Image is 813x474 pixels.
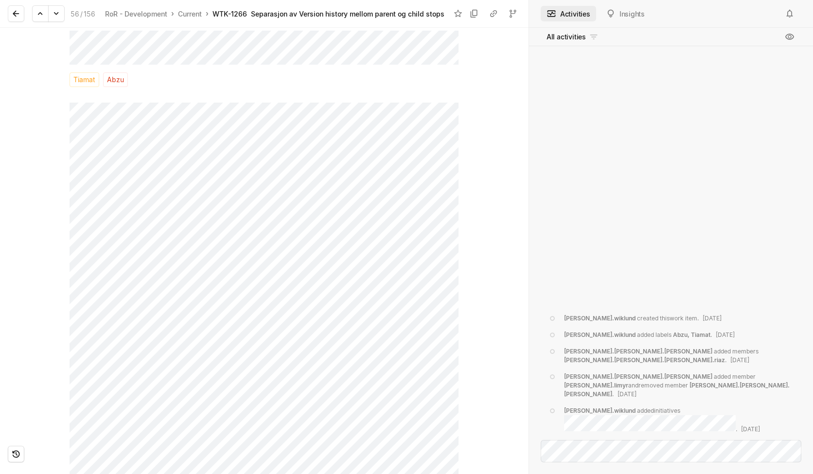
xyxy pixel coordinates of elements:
span: [DATE] [730,356,749,364]
span: [DATE] [618,390,636,398]
div: added labels . [564,331,735,339]
a: RoR - Development [103,7,169,20]
span: [PERSON_NAME].[PERSON_NAME].[PERSON_NAME].riaz [564,356,725,364]
span: Abzu [107,73,124,87]
div: WTK-1266 [212,9,247,19]
span: [PERSON_NAME].[PERSON_NAME].[PERSON_NAME] [564,348,712,355]
span: [DATE] [741,425,760,433]
div: RoR - Development [105,9,167,19]
button: Activities [541,6,596,21]
div: Separasjon av Version history mellom parent og child stops [251,9,444,19]
span: [PERSON_NAME].limyr [564,382,628,389]
span: [PERSON_NAME].[PERSON_NAME].[PERSON_NAME] [564,373,712,380]
span: All activities [547,32,586,42]
div: added initiatives . [564,406,795,434]
span: [PERSON_NAME].wiklund [564,407,636,414]
a: Current [176,7,204,20]
span: [PERSON_NAME].wiklund [564,315,636,322]
span: [DATE] [703,315,722,322]
span: Tiamat [73,73,95,87]
button: All activities [541,29,604,45]
div: 56 156 [71,9,95,19]
span: [PERSON_NAME].wiklund [564,331,636,338]
span: Abzu, Tiamat [673,331,710,338]
div: added member and removed member . [564,372,795,399]
span: / [80,10,83,18]
div: added members . [564,347,795,365]
div: › [171,9,174,18]
button: Insights [600,6,651,21]
div: › [206,9,209,18]
div: created this work item . [564,314,722,323]
span: [DATE] [716,331,735,338]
